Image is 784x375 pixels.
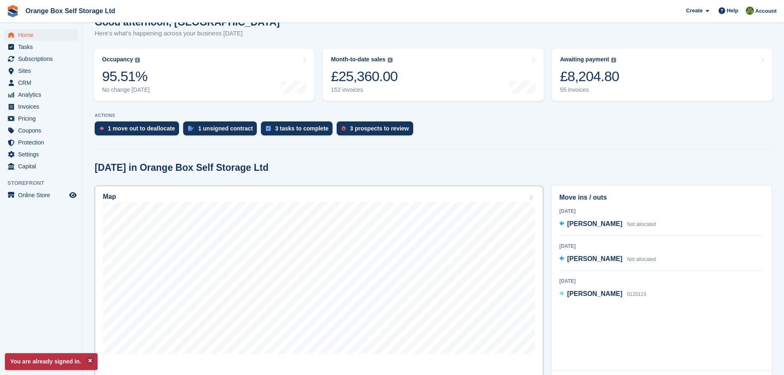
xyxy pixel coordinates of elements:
[18,65,67,77] span: Sites
[627,221,656,227] span: Not allocated
[560,86,619,93] div: 55 invoices
[18,161,67,172] span: Capital
[4,41,78,53] a: menu
[102,68,150,85] div: 95.51%
[22,4,119,18] a: Orange Box Self Storage Ltd
[560,68,619,85] div: £8,204.80
[95,29,280,38] p: Here's what's happening across your business [DATE]
[559,289,646,300] a: [PERSON_NAME] 0120123
[7,179,82,187] span: Storefront
[746,7,754,15] img: Pippa White
[611,58,616,63] img: icon-info-grey-7440780725fd019a000dd9b08b2336e03edf1995a4989e88bcd33f0948082b44.svg
[331,86,398,93] div: 152 invoices
[323,49,543,101] a: Month-to-date sales £25,360.00 152 invoices
[261,121,337,140] a: 3 tasks to complete
[350,125,409,132] div: 3 prospects to review
[266,126,271,131] img: task-75834270c22a3079a89374b754ae025e5fb1db73e45f91037f5363f120a921f8.svg
[94,49,314,101] a: Occupancy 95.51% No change [DATE]
[727,7,738,15] span: Help
[18,101,67,112] span: Invoices
[567,290,622,297] span: [PERSON_NAME]
[4,149,78,160] a: menu
[4,137,78,148] a: menu
[388,58,393,63] img: icon-info-grey-7440780725fd019a000dd9b08b2336e03edf1995a4989e88bcd33f0948082b44.svg
[18,113,67,124] span: Pricing
[4,189,78,201] a: menu
[7,5,19,17] img: stora-icon-8386f47178a22dfd0bd8f6a31ec36ba5ce8667c1dd55bd0f319d3a0aa187defe.svg
[4,89,78,100] a: menu
[559,207,764,215] div: [DATE]
[686,7,703,15] span: Create
[183,121,261,140] a: 1 unsigned contract
[567,255,622,262] span: [PERSON_NAME]
[18,29,67,41] span: Home
[331,56,385,63] div: Month-to-date sales
[95,162,269,173] h2: [DATE] in Orange Box Self Storage Ltd
[102,56,133,63] div: Occupancy
[4,161,78,172] a: menu
[95,113,772,118] p: ACTIONS
[559,193,764,203] h2: Move ins / outs
[627,256,656,262] span: Not allocated
[18,189,67,201] span: Online Store
[4,101,78,112] a: menu
[275,125,328,132] div: 3 tasks to complete
[559,219,656,230] a: [PERSON_NAME] Not allocated
[18,137,67,148] span: Protection
[559,254,656,265] a: [PERSON_NAME] Not allocated
[100,126,104,131] img: move_outs_to_deallocate_icon-f764333ba52eb49d3ac5e1228854f67142a1ed5810a6f6cc68b1a99e826820c5.svg
[337,121,417,140] a: 3 prospects to review
[342,126,346,131] img: prospect-51fa495bee0391a8d652442698ab0144808aea92771e9ea1ae160a38d050c398.svg
[4,113,78,124] a: menu
[4,125,78,136] a: menu
[4,77,78,89] a: menu
[198,125,253,132] div: 1 unsigned contract
[559,242,764,250] div: [DATE]
[567,220,622,227] span: [PERSON_NAME]
[331,68,398,85] div: £25,360.00
[18,41,67,53] span: Tasks
[18,125,67,136] span: Coupons
[108,125,175,132] div: 1 move out to deallocate
[4,29,78,41] a: menu
[559,277,764,285] div: [DATE]
[5,353,98,370] p: You are already signed in.
[4,65,78,77] a: menu
[627,291,647,297] span: 0120123
[18,89,67,100] span: Analytics
[68,190,78,200] a: Preview store
[18,53,67,65] span: Subscriptions
[188,126,194,131] img: contract_signature_icon-13c848040528278c33f63329250d36e43548de30e8caae1d1a13099fd9432cc5.svg
[552,49,772,101] a: Awaiting payment £8,204.80 55 invoices
[102,86,150,93] div: No change [DATE]
[755,7,777,15] span: Account
[95,121,183,140] a: 1 move out to deallocate
[135,58,140,63] img: icon-info-grey-7440780725fd019a000dd9b08b2336e03edf1995a4989e88bcd33f0948082b44.svg
[18,77,67,89] span: CRM
[4,53,78,65] a: menu
[18,149,67,160] span: Settings
[560,56,610,63] div: Awaiting payment
[103,193,116,200] h2: Map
